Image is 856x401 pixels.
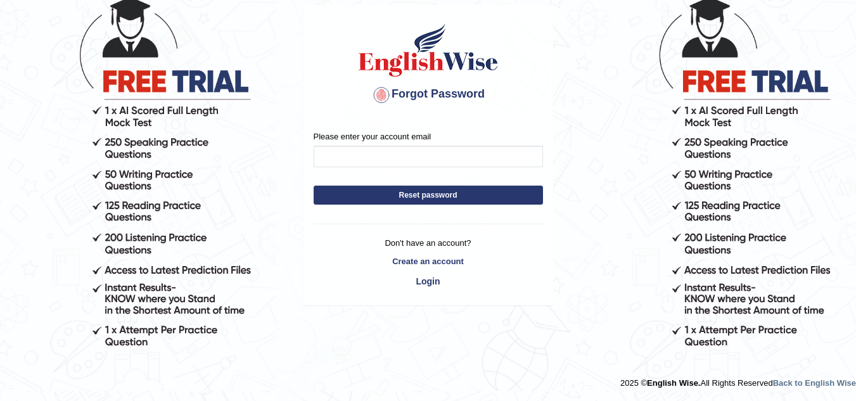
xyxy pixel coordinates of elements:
[314,255,543,267] a: Create an account
[647,378,700,388] strong: English Wise.
[314,130,431,143] label: Please enter your account email
[314,186,543,205] button: Reset password
[371,87,485,100] span: Forgot Password
[356,22,501,79] img: English Wise
[773,378,856,388] a: Back to English Wise
[620,371,856,389] div: 2025 © All Rights Reserved
[314,237,543,249] p: Don't have an account?
[314,271,543,292] a: Login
